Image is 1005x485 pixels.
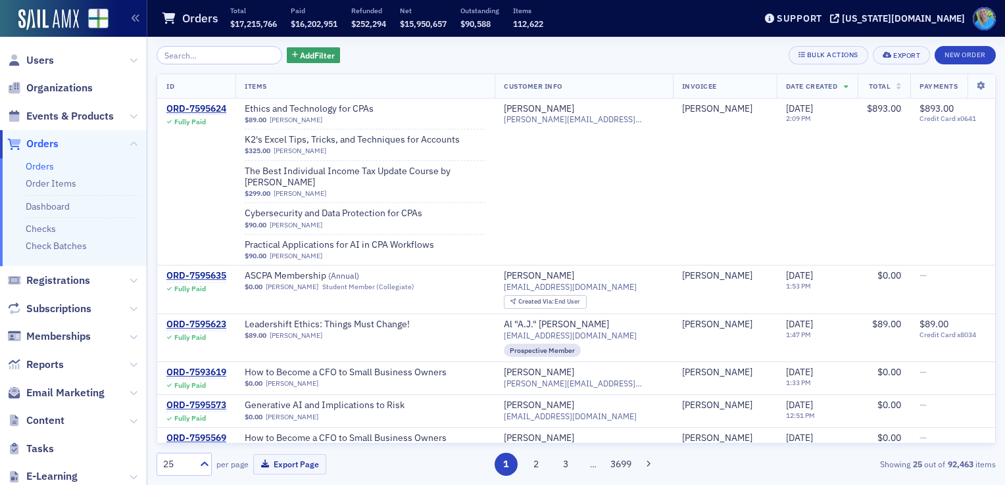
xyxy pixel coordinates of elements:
a: ORD-7595624 [166,103,226,115]
span: [PERSON_NAME][EMAIL_ADDRESS][DOMAIN_NAME] [504,379,663,388]
a: [PERSON_NAME] [682,270,752,282]
div: ORD-7595573 [166,400,226,411]
a: How to Become a CFO to Small Business Owners [245,367,447,379]
a: [PERSON_NAME] [270,116,322,124]
span: Credit Card x8034 [919,331,986,339]
span: Barry Phillips [682,367,768,379]
a: [PERSON_NAME] [270,331,322,340]
a: [PERSON_NAME] [504,432,574,444]
a: [PERSON_NAME] [682,432,752,444]
div: Fully Paid [174,333,206,342]
span: $89.00 [872,318,901,330]
button: AddFilter [287,47,341,64]
a: [PERSON_NAME] [504,103,574,115]
button: 3 [554,453,577,476]
a: Al "A.J." [PERSON_NAME] [504,319,609,331]
span: $89.00 [245,116,266,124]
span: Organizations [26,81,93,95]
div: Created Via: End User [504,295,587,309]
div: Fully Paid [174,118,206,126]
a: Orders [7,137,59,151]
span: Subscriptions [26,302,91,316]
img: SailAMX [18,9,79,30]
a: Memberships [7,329,91,344]
a: Check Batches [26,240,87,252]
span: K2's Excel Tips, Tricks, and Techniques for Accounts [245,134,460,146]
span: $0.00 [877,366,901,378]
span: 112,622 [513,18,543,29]
div: Fully Paid [174,381,206,390]
a: Users [7,53,54,68]
a: ASCPA Membership (Annual) [245,270,410,282]
time: 1:47 PM [786,330,811,339]
a: [PERSON_NAME] [266,379,318,388]
span: Users [26,53,54,68]
span: $0.00 [877,432,901,444]
a: [PERSON_NAME] [682,367,752,379]
strong: 92,463 [945,458,975,470]
span: ID [166,81,174,91]
span: $90,588 [460,18,491,29]
span: $89.00 [245,331,266,340]
a: Orders [26,160,54,172]
span: Payments [919,81,958,91]
a: Reports [7,358,64,372]
span: Email Marketing [26,386,105,400]
span: [DATE] [786,103,813,114]
div: ORD-7593619 [166,367,226,379]
strong: 25 [910,458,924,470]
a: New Order [935,48,996,60]
a: [PERSON_NAME] [504,367,574,379]
a: Events & Products [7,109,114,124]
a: [PERSON_NAME] [504,270,574,282]
div: Showing out of items [725,458,996,470]
span: Total [869,81,891,91]
span: Events & Products [26,109,114,124]
h1: Orders [182,11,218,26]
img: SailAMX [88,9,109,29]
time: 2:09 PM [786,114,811,123]
span: Leadershift Ethics: Things Must Change! [245,319,410,331]
span: $90.00 [245,221,266,229]
p: Refunded [351,6,386,15]
time: 1:33 PM [786,378,811,387]
span: $16,202,951 [291,18,337,29]
a: Practical Applications for AI in CPA Workflows [245,239,434,251]
p: Total [230,6,277,15]
a: [PERSON_NAME] [504,400,574,411]
span: $0.00 [245,379,262,388]
a: Tasks [7,442,54,456]
span: Invoicee [682,81,717,91]
span: $90.00 [245,252,266,260]
span: ( Annual ) [328,270,359,281]
span: [DATE] [786,399,813,411]
a: [PERSON_NAME] [682,319,752,331]
div: Student Member (Collegiate) [322,283,414,291]
span: [EMAIL_ADDRESS][DOMAIN_NAME] [504,411,637,421]
a: ORD-7595635 [166,270,226,282]
button: Export [873,46,930,64]
a: [PERSON_NAME] [274,189,326,198]
div: Fully Paid [174,285,206,293]
a: Dashboard [26,200,70,212]
span: [EMAIL_ADDRESS][DOMAIN_NAME] [504,331,637,340]
span: Date Created [786,81,837,91]
span: $0.00 [245,413,262,421]
p: Net [400,6,447,15]
a: [PERSON_NAME] [266,283,318,291]
a: Registrations [7,273,90,288]
div: Fully Paid [174,414,206,423]
span: $89.00 [919,318,948,330]
span: Cybersecurity and Data Protection for CPAs [245,208,422,219]
time: 1:53 PM [786,281,811,290]
a: How to Become a CFO to Small Business Owners [245,432,447,444]
span: The Best Individual Income Tax Update Course by Surgent [245,166,485,189]
a: Organizations [7,81,93,95]
span: Profile [973,7,996,30]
